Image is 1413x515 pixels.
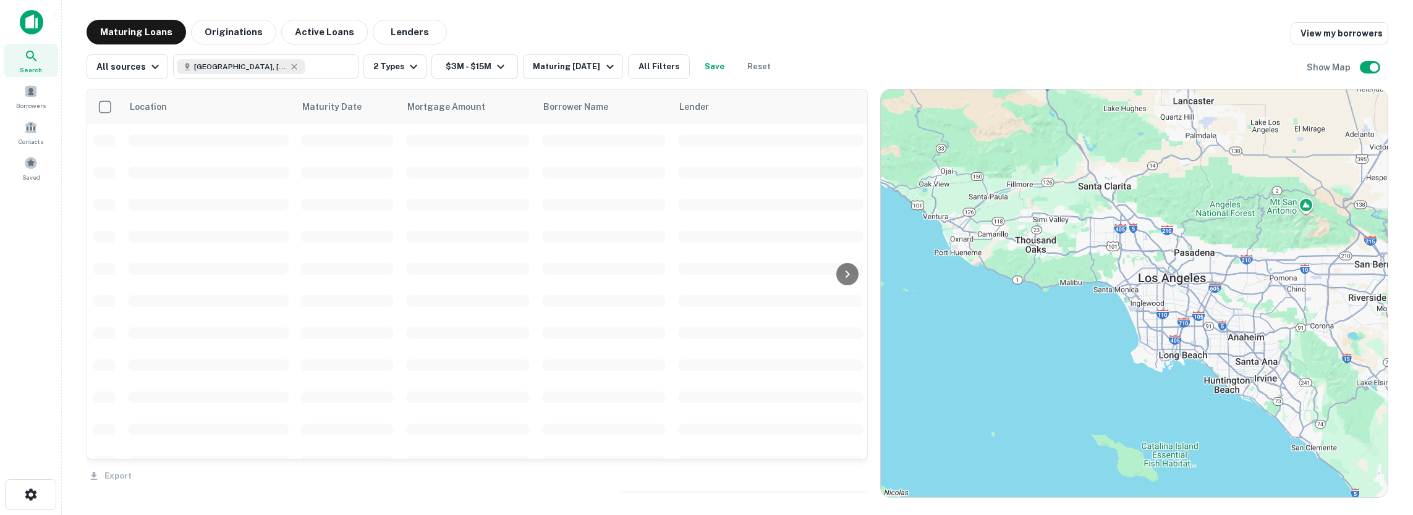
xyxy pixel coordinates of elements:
[4,80,58,113] a: Borrowers
[295,90,400,124] th: Maturity Date
[129,99,167,114] span: Location
[1291,22,1388,44] a: View my borrowers
[1351,416,1413,475] iframe: Chat Widget
[19,136,43,146] span: Contacts
[302,99,378,114] span: Maturity Date
[400,90,536,124] th: Mortgage Amount
[20,65,42,75] span: Search
[679,99,709,114] span: Lender
[16,101,46,111] span: Borrowers
[4,115,58,149] a: Contacts
[431,54,518,79] button: $3M - $15M
[695,54,734,79] button: Save your search to get updates of matches that match your search criteria.
[373,20,447,44] button: Lenders
[523,54,622,79] button: Maturing [DATE]
[739,54,779,79] button: Reset
[672,90,870,124] th: Lender
[4,151,58,185] a: Saved
[533,59,617,74] div: Maturing [DATE]
[22,172,40,182] span: Saved
[543,99,608,114] span: Borrower Name
[1307,61,1352,74] h6: Show Map
[87,54,168,79] button: All sources
[881,90,1388,497] div: 0 0
[281,20,368,44] button: Active Loans
[536,90,672,124] th: Borrower Name
[363,54,426,79] button: 2 Types
[628,54,690,79] button: All Filters
[194,61,287,72] span: [GEOGRAPHIC_DATA], [GEOGRAPHIC_DATA], [GEOGRAPHIC_DATA]
[96,59,163,74] div: All sources
[20,10,43,35] img: capitalize-icon.png
[87,20,186,44] button: Maturing Loans
[191,20,276,44] button: Originations
[407,99,501,114] span: Mortgage Amount
[4,44,58,77] a: Search
[122,90,295,124] th: Location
